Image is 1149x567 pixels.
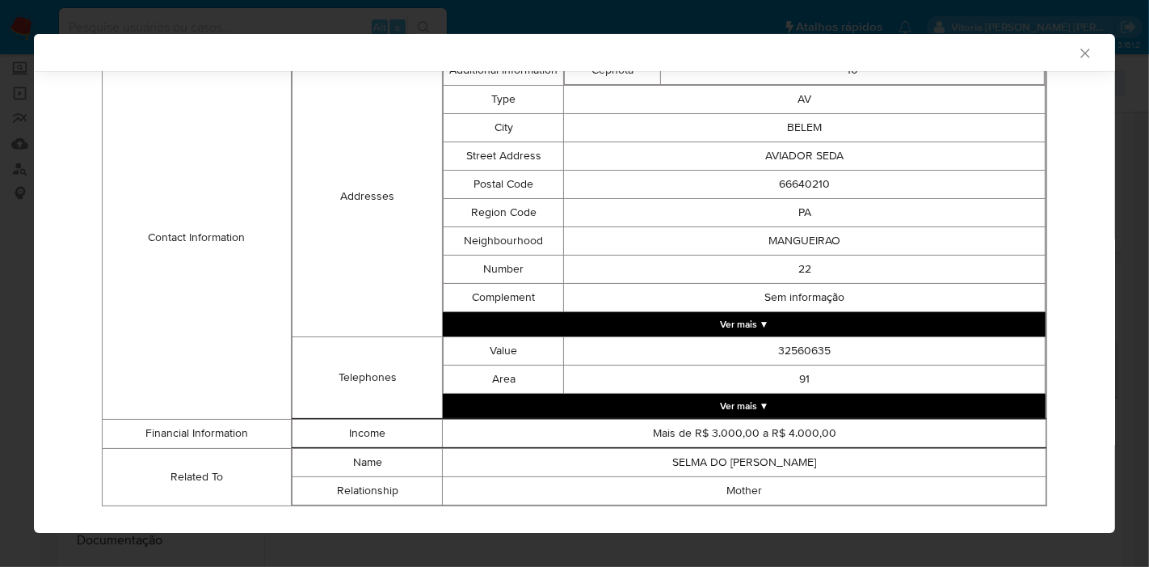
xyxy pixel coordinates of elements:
td: Value [444,336,564,365]
button: Expand array [443,312,1046,336]
td: BELEM [564,113,1046,142]
td: MANGUEIRAO [564,226,1046,255]
td: Sem informação [564,283,1046,311]
td: AV [564,85,1046,113]
td: Income [292,419,443,447]
td: Type [444,85,564,113]
button: Expand array [443,394,1046,418]
td: 66640210 [564,170,1046,198]
td: Complement [444,283,564,311]
td: Financial Information [103,419,292,448]
td: Mother [443,476,1046,505]
td: Region Code [444,198,564,226]
td: Area [444,365,564,393]
td: 91 [564,365,1046,393]
td: Number [444,255,564,283]
td: Contact Information [103,56,292,419]
td: City [444,113,564,142]
td: Mais de R$ 3.000,00 a R$ 4.000,00 [443,419,1046,447]
button: Fechar a janela [1077,45,1092,60]
td: Name [292,448,443,476]
td: Telephones [292,336,443,418]
td: Postal Code [444,170,564,198]
td: 32560635 [564,336,1046,365]
td: Relationship [292,476,443,505]
td: Addresses [292,56,443,336]
td: Neighbourhood [444,226,564,255]
td: 22 [564,255,1046,283]
div: closure-recommendation-modal [34,34,1115,533]
td: Street Address [444,142,564,170]
td: SELMA DO [PERSON_NAME] [443,448,1046,476]
td: PA [564,198,1046,226]
td: AVIADOR SEDA [564,142,1046,170]
td: Related To [103,448,292,506]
